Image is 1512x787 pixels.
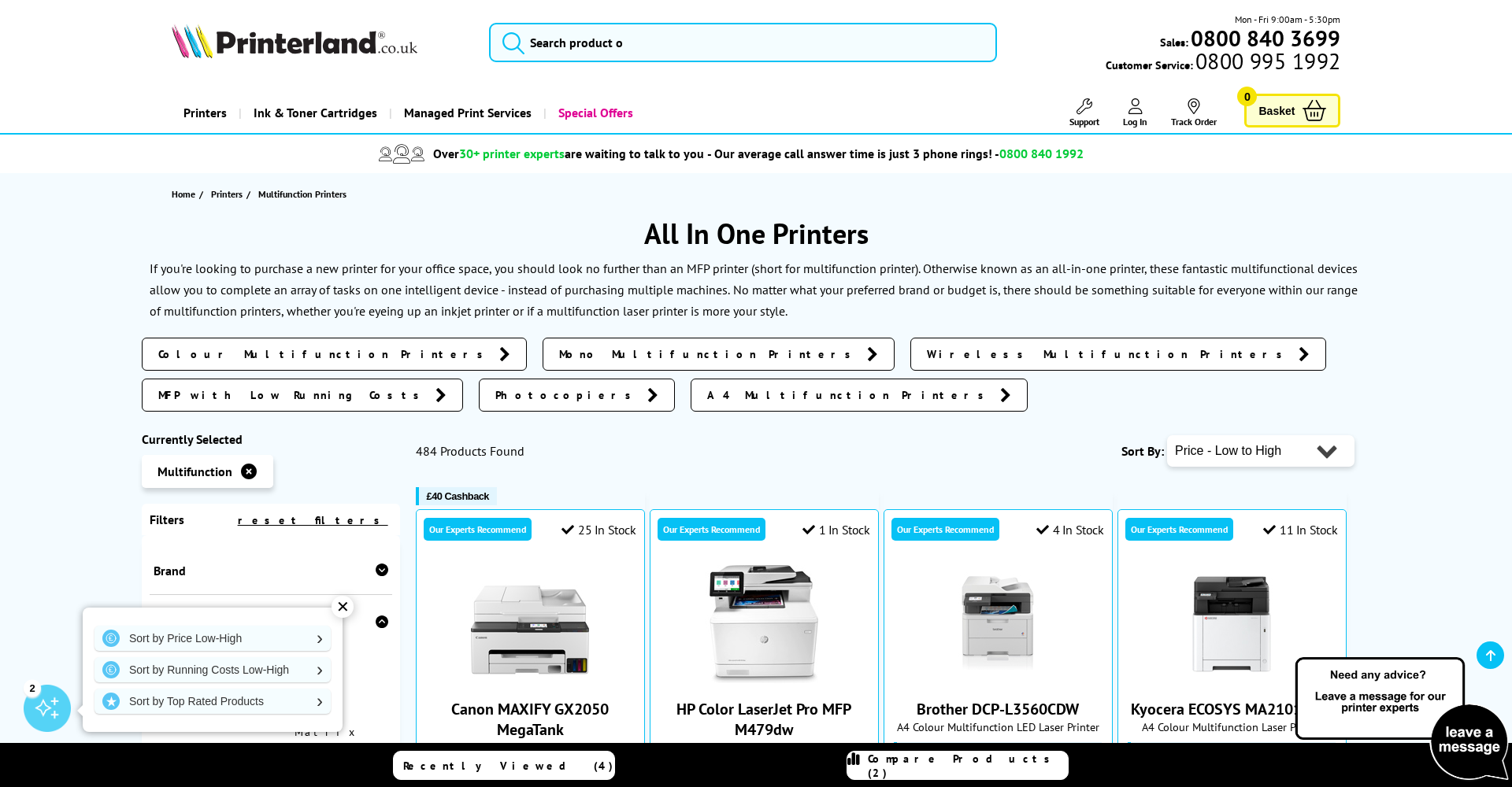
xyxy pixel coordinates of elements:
span: Wireless Multifunction Printers [927,346,1291,362]
span: A4 Colour Multifunction Laser Printer [658,740,870,755]
span: Log In [1123,116,1147,127]
div: 4 In Stock [1036,522,1104,538]
a: Kyocera ECOSYS MA2101cwfx [1131,699,1333,719]
span: MFP with Low Running Costs [158,387,428,403]
b: 0800 840 3699 [1191,24,1340,53]
p: If you're looking to purchase a new printer for your office space, you should look no further tha... [150,260,1358,297]
a: Sort by Price Low-High [94,626,331,651]
div: Currently Selected [142,431,400,447]
span: Support [1069,116,1099,127]
div: Category [154,615,388,630]
span: Filters [150,512,184,527]
span: Sort By: [1121,443,1164,459]
a: Basket 0 [1244,94,1340,127]
a: Support [1069,98,1099,127]
a: Photocopiers [479,379,675,412]
span: Over are waiting to talk to you [433,146,704,161]
span: 0800 840 1992 [999,146,1084,161]
img: HP Color LaserJet Pro MFP M479dw [705,565,823,683]
a: Sort by Running Costs Low-High [94,657,331,682]
a: Ink & Toner Cartridges [239,93,389,133]
div: 2 [24,679,41,696]
div: Our Experts Recommend [1125,518,1233,541]
a: MFP with Low Running Costs [142,379,463,412]
span: 30+ printer experts [459,146,565,161]
span: A4 Colour Multifunction Laser Printer [1126,719,1338,734]
img: Kyocera ECOSYS MA2101cwfx [1173,565,1291,683]
span: Compare Products (2) [868,752,1068,780]
div: Our Experts Recommend [891,518,999,541]
span: Ink & Toner Cartridges [254,93,377,133]
a: Sort by Top Rated Products [94,689,331,714]
a: Track Order [1171,98,1217,127]
a: Printers [211,186,246,202]
span: A4 Colour Multifunction LED Laser Printer [892,719,1104,734]
span: Mono Multifunction Printers [559,346,859,362]
span: Customer Service: [1106,54,1340,72]
h1: All In One Printers [142,215,1370,252]
span: A4 Multifunction Printers [707,387,992,403]
a: Home [172,186,199,202]
img: Open Live Chat window [1291,655,1512,784]
div: 1 In Stock [802,522,870,538]
img: Canon MAXIFY GX2050 MegaTank [471,565,589,683]
a: reset filters [238,513,388,527]
a: Printerland Logo [172,24,469,61]
div: 11 In Stock [1263,522,1337,538]
a: HP Color LaserJet Pro MFP M479dw [676,699,851,740]
span: A4 Colour Multifunction Inkjet Printer [424,740,636,755]
a: Special Offers [543,93,645,133]
span: Sales: [1160,35,1188,50]
img: Printerland Logo [172,24,417,58]
a: Wireless Multifunction Printers [910,338,1326,371]
div: Our Experts Recommend [424,518,532,541]
span: - Our average call answer time is just 3 phone rings! - [707,146,1084,161]
span: Multifunction Printers [258,188,346,200]
span: 0 [1237,87,1257,106]
img: Brother DCP-L3560CDW [939,565,1057,683]
a: Compare Products (2) [847,751,1069,780]
a: A4 Multifunction Printers [691,379,1028,412]
div: 25 In Stock [561,522,636,538]
span: Multifunction [157,464,232,479]
span: Mon - Fri 9:00am - 5:30pm [1235,12,1340,27]
span: Photocopiers [495,387,639,403]
div: ✕ [332,596,354,618]
a: Colour Multifunction Printers [142,338,527,371]
a: Printers [172,93,239,133]
span: Printers [211,186,243,202]
a: Log In [1123,98,1147,127]
a: Canon MAXIFY GX2050 MegaTank [451,699,609,740]
span: £40 Cashback [427,490,489,502]
span: Basket [1258,100,1295,121]
div: Brand [154,563,388,578]
a: Kyocera ECOSYS MA2101cwfx [1173,671,1291,686]
input: Search product o [489,23,997,62]
a: Managed Print Services [389,93,543,133]
a: Recently Viewed (4) [393,751,615,780]
a: 0800 840 3699 [1188,31,1340,46]
a: Canon MAXIFY GX2050 MegaTank [471,671,589,686]
span: 0800 995 1992 [1193,54,1340,68]
a: Brother DCP-L3560CDW [939,671,1057,686]
a: HP Color LaserJet Pro MFP M479dw [705,671,823,686]
span: Recently Viewed (4) [403,759,613,773]
span: Colour Multifunction Printers [158,346,491,362]
button: £40 Cashback [416,487,497,505]
div: Our Experts Recommend [658,518,765,541]
span: 484 Products Found [416,443,524,459]
a: Mono Multifunction Printers [543,338,895,371]
p: No matter what your preferred brand or budget is, there should be something suitable for everyone... [150,282,1358,319]
a: Brother DCP-L3560CDW [917,699,1079,719]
